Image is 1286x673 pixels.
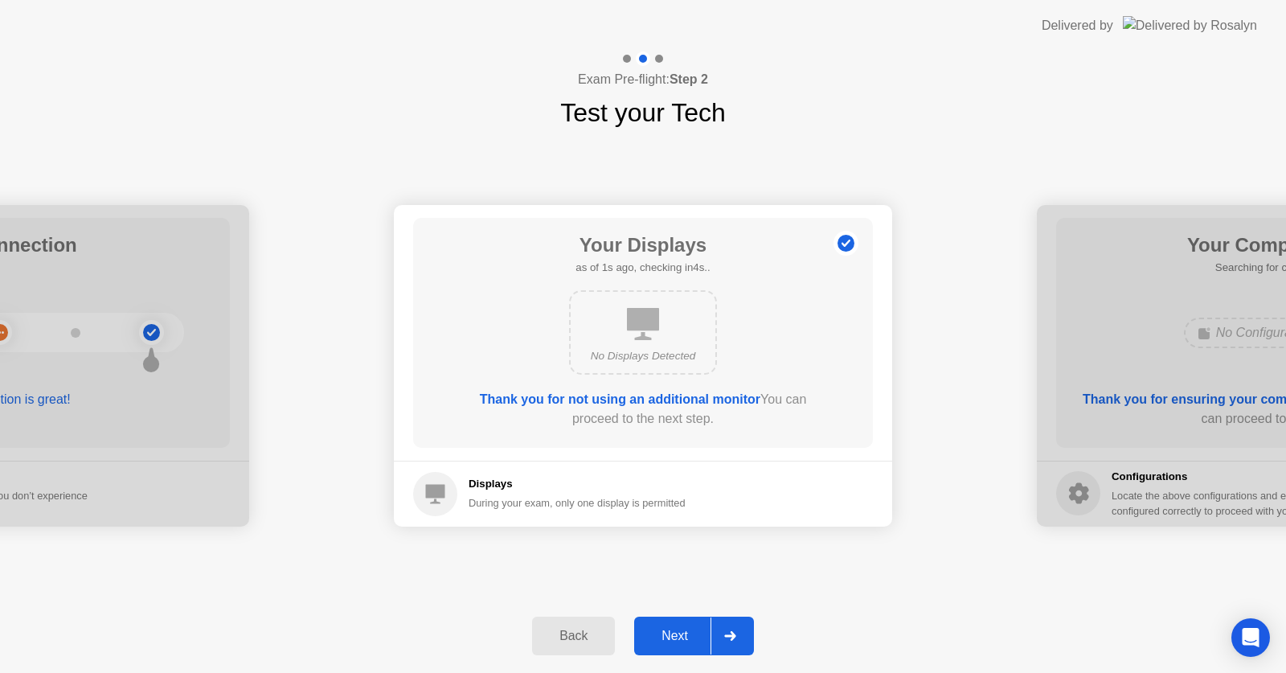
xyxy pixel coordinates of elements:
[584,348,702,364] div: No Displays Detected
[469,476,686,492] h5: Displays
[578,70,708,89] h4: Exam Pre-flight:
[575,231,710,260] h1: Your Displays
[459,390,827,429] div: You can proceed to the next step.
[469,495,686,511] div: During your exam, only one display is permitted
[634,617,754,655] button: Next
[670,72,708,86] b: Step 2
[1042,16,1113,35] div: Delivered by
[560,93,726,132] h1: Test your Tech
[532,617,615,655] button: Back
[575,260,710,276] h5: as of 1s ago, checking in4s..
[480,392,760,406] b: Thank you for not using an additional monitor
[1231,618,1270,657] div: Open Intercom Messenger
[639,629,711,643] div: Next
[1123,16,1257,35] img: Delivered by Rosalyn
[537,629,610,643] div: Back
